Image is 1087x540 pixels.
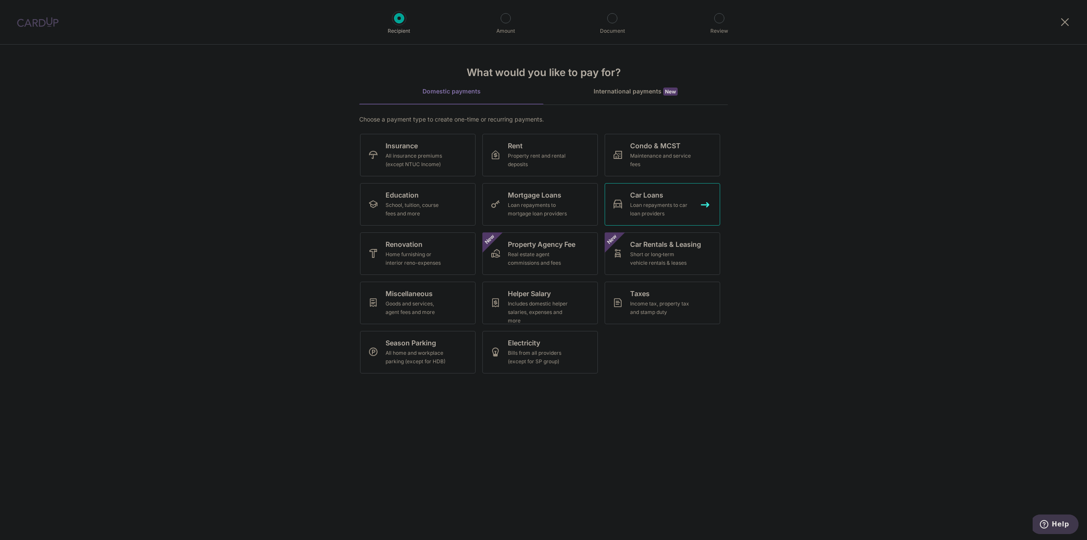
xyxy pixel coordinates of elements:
[482,134,598,176] a: RentProperty rent and rental deposits
[360,232,476,275] a: RenovationHome furnishing or interior reno-expenses
[17,17,59,27] img: CardUp
[508,349,569,366] div: Bills from all providers (except for SP group)
[605,134,720,176] a: Condo & MCSTMaintenance and service fees
[630,239,701,249] span: Car Rentals & Leasing
[605,232,720,275] a: Car Rentals & LeasingShort or long‑term vehicle rentals & leasesNew
[630,300,691,317] div: Income tax, property tax and stamp duty
[630,250,691,267] div: Short or long‑term vehicle rentals & leases
[605,232,619,246] span: New
[508,190,561,200] span: Mortgage Loans
[359,65,728,80] h4: What would you like to pay for?
[605,282,720,324] a: TaxesIncome tax, property tax and stamp duty
[386,300,447,317] div: Goods and services, agent fees and more
[360,183,476,226] a: EducationSchool, tuition, course fees and more
[1033,515,1079,536] iframe: Opens a widget where you can find more information
[630,152,691,169] div: Maintenance and service fees
[19,6,37,14] span: Help
[482,183,598,226] a: Mortgage LoansLoan repayments to mortgage loan providers
[581,27,644,35] p: Document
[386,349,447,366] div: All home and workplace parking (except for HDB)
[508,300,569,325] div: Includes domestic helper salaries, expenses and more
[508,338,540,348] span: Electricity
[360,331,476,373] a: Season ParkingAll home and workplace parking (except for HDB)
[482,282,598,324] a: Helper SalaryIncludes domestic helper salaries, expenses and more
[630,141,681,151] span: Condo & MCST
[359,115,728,124] div: Choose a payment type to create one-time or recurring payments.
[386,201,447,218] div: School, tuition, course fees and more
[663,88,678,96] span: New
[543,87,728,96] div: International payments
[508,239,575,249] span: Property Agency Fee
[386,250,447,267] div: Home furnishing or interior reno-expenses
[368,27,431,35] p: Recipient
[508,141,523,151] span: Rent
[482,331,598,373] a: ElectricityBills from all providers (except for SP group)
[474,27,537,35] p: Amount
[688,27,751,35] p: Review
[386,288,433,299] span: Miscellaneous
[630,190,663,200] span: Car Loans
[482,232,598,275] a: Property Agency FeeReal estate agent commissions and feesNew
[508,288,551,299] span: Helper Salary
[386,190,419,200] span: Education
[483,232,497,246] span: New
[359,87,543,96] div: Domestic payments
[386,239,422,249] span: Renovation
[630,201,691,218] div: Loan repayments to car loan providers
[508,250,569,267] div: Real estate agent commissions and fees
[360,134,476,176] a: InsuranceAll insurance premiums (except NTUC Income)
[386,152,447,169] div: All insurance premiums (except NTUC Income)
[360,282,476,324] a: MiscellaneousGoods and services, agent fees and more
[508,152,569,169] div: Property rent and rental deposits
[386,141,418,151] span: Insurance
[386,338,436,348] span: Season Parking
[605,183,720,226] a: Car LoansLoan repayments to car loan providers
[630,288,650,299] span: Taxes
[508,201,569,218] div: Loan repayments to mortgage loan providers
